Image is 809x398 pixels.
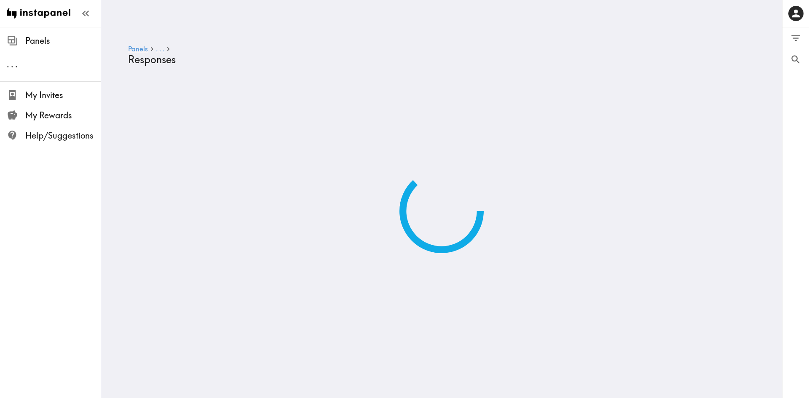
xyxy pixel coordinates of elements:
[790,54,801,65] span: Search
[782,49,809,70] button: Search
[163,45,164,53] span: .
[25,35,101,47] span: Panels
[159,45,161,53] span: .
[156,45,158,53] span: .
[25,110,101,121] span: My Rewards
[156,45,164,53] a: ...
[25,89,101,101] span: My Invites
[790,32,801,44] span: Filter Responses
[7,59,9,69] span: .
[128,53,748,66] h4: Responses
[25,130,101,142] span: Help/Suggestions
[782,27,809,49] button: Filter Responses
[128,45,148,53] a: Panels
[11,59,13,69] span: .
[15,59,18,69] span: .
